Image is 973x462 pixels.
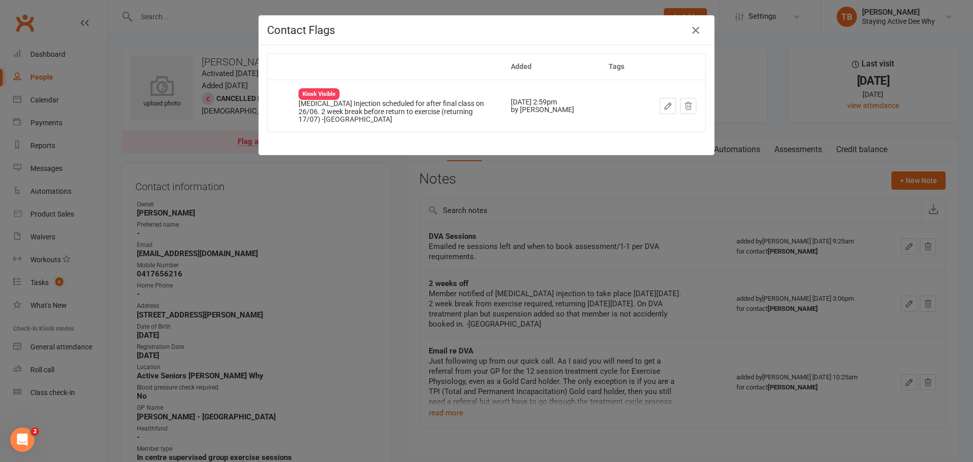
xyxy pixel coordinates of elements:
[688,22,704,39] button: Close
[680,98,696,114] button: Dismiss this flag
[298,88,340,100] div: Kiosk Visible
[267,24,706,37] h4: Contact Flags
[31,428,39,436] span: 2
[502,80,600,131] td: [DATE] 2:59pm by [PERSON_NAME]
[10,428,34,452] iframe: Intercom live chat
[502,54,600,80] th: Added
[298,100,493,123] div: [MEDICAL_DATA] Injection scheduled for after final class on 26/06. 2 week break before return to ...
[600,54,640,80] th: Tags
